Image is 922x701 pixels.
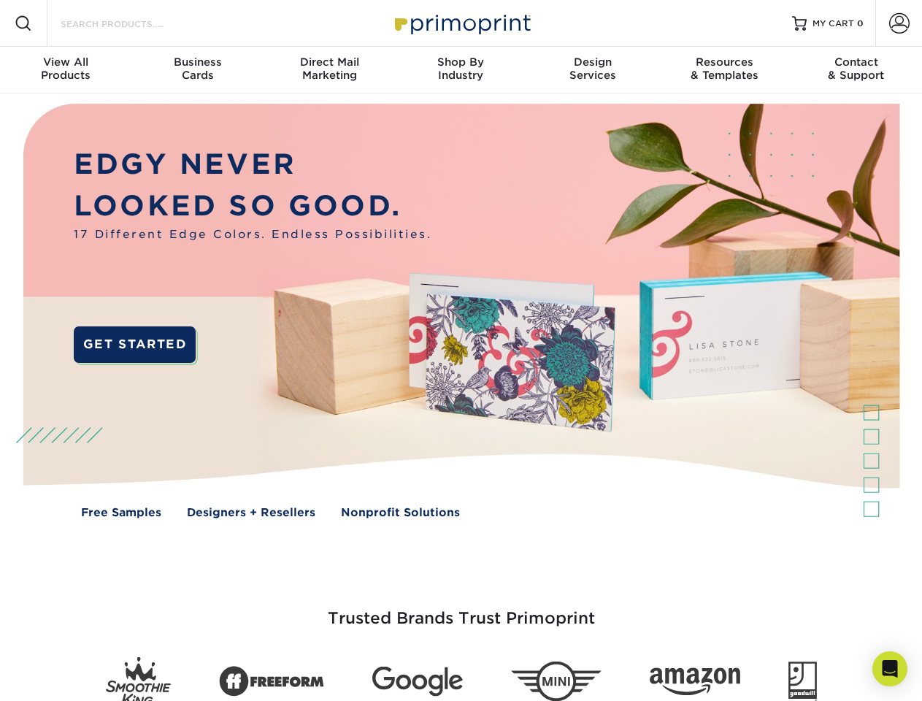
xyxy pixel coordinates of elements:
div: Marketing [264,55,395,82]
h3: Trusted Brands Trust Primoprint [34,574,888,646]
span: Shop By [395,55,526,69]
p: LOOKED SO GOOD. [74,185,431,227]
a: Nonprofit Solutions [341,505,460,521]
span: 17 Different Edge Colors. Endless Possibilities. [74,226,431,243]
a: BusinessCards [131,47,263,93]
span: Business [131,55,263,69]
p: EDGY NEVER [74,144,431,185]
a: Free Samples [81,505,161,521]
a: Direct MailMarketing [264,47,395,93]
a: Resources& Templates [658,47,790,93]
div: & Support [791,55,922,82]
a: Designers + Resellers [187,505,315,521]
img: Amazon [650,668,740,696]
div: & Templates [658,55,790,82]
div: Services [527,55,658,82]
img: Google [372,667,463,697]
span: MY CART [812,18,854,30]
span: Contact [791,55,922,69]
input: SEARCH PRODUCTS..... [59,15,201,32]
span: Direct Mail [264,55,395,69]
div: Industry [395,55,526,82]
a: Shop ByIndustry [395,47,526,93]
iframe: Google Customer Reviews [4,656,124,696]
span: 0 [857,18,864,28]
a: Contact& Support [791,47,922,93]
a: GET STARTED [74,326,196,363]
span: Design [527,55,658,69]
div: Open Intercom Messenger [872,651,907,686]
a: DesignServices [527,47,658,93]
span: Resources [658,55,790,69]
img: Goodwill [788,662,817,701]
img: Primoprint [388,7,534,39]
div: Cards [131,55,263,82]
